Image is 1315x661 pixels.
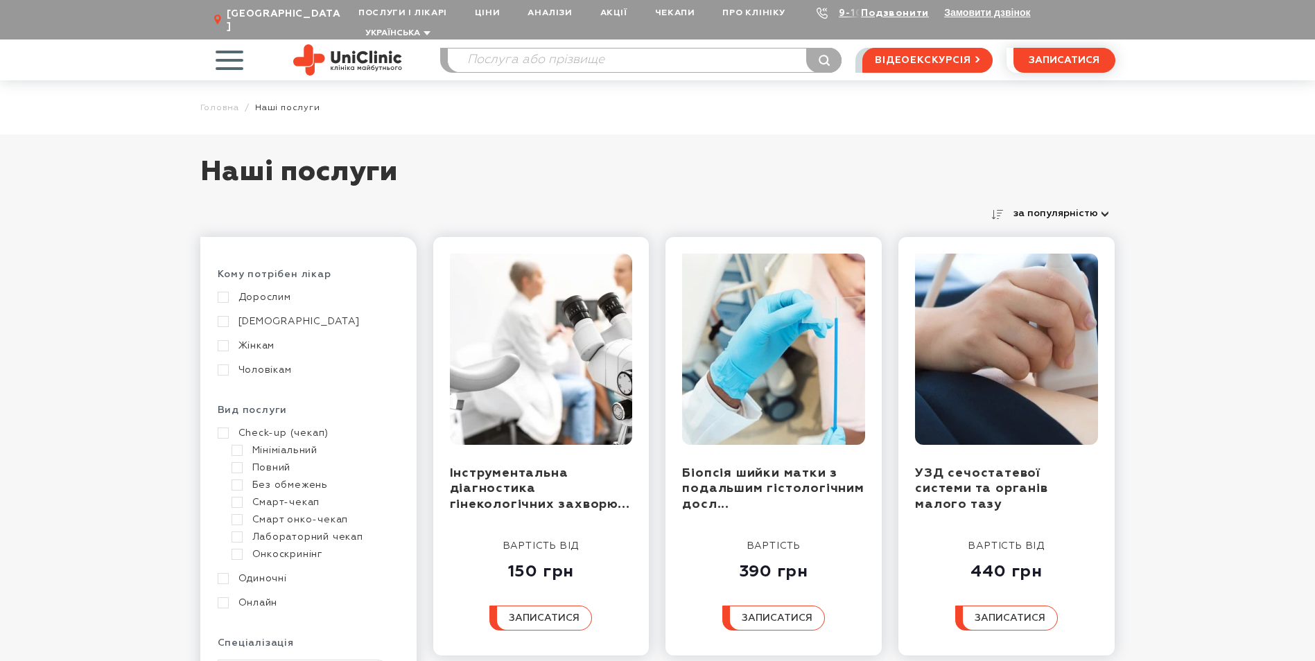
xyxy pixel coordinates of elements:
a: відеоекскурсія [862,48,992,73]
a: Одиночні [218,572,396,585]
span: вартість від [503,541,580,551]
button: записатися [489,606,592,631]
a: 9-103 [839,8,869,18]
img: Біопсія шийки матки з подальшим гістологічним дослідженням [682,254,865,445]
input: Послуга або прізвище [448,49,842,72]
span: вартість від [968,541,1045,551]
a: Лабораторний чекап [232,531,396,543]
button: записатися [1013,48,1115,73]
span: записатися [742,613,812,623]
a: Без обмежень [232,479,396,491]
div: Спеціалізація [218,637,399,660]
span: записатися [509,613,580,623]
span: Наші послуги [255,103,320,113]
div: 150 грн [489,553,592,582]
span: відеоекскурсія [875,49,970,72]
button: записатися [955,606,1058,631]
img: УЗД сечостатевої системи та органів малого тазу [915,254,1098,445]
a: Онлайн [218,597,396,609]
a: УЗД сечостатевої системи та органів малого тазу [915,467,1047,511]
a: Онкоскринінг [232,548,396,561]
a: Чоловікам [218,364,396,376]
a: Смарт-чекап [232,496,396,509]
button: Замовити дзвінок [944,7,1030,18]
a: Дорослим [218,291,396,303]
div: Кому потрібен лікар [218,268,399,291]
div: Вид послуги [218,404,399,427]
span: вартість [747,541,801,551]
a: Мініміальний [232,444,396,457]
a: Головна [200,103,240,113]
button: записатися [722,606,825,631]
a: Біопсія шийки матки з подальшим гістологічним досл... [682,467,864,511]
h1: Наші послуги [200,155,1115,204]
span: [GEOGRAPHIC_DATA] [227,8,345,33]
button: Українська [362,28,430,39]
a: Жінкам [218,340,396,352]
div: 440 грн [955,553,1058,582]
div: 390 грн [722,553,825,582]
img: Інструментальна діагностика гінекологічних захворювань [450,254,633,445]
button: за популярністю [1007,204,1115,223]
span: записатися [1029,55,1099,65]
img: Uniclinic [293,44,402,76]
a: Смарт онко-чекап [232,513,396,526]
span: записатися [975,613,1045,623]
a: Інструментальна діагностика гінекологічних захворю... [450,467,630,511]
span: Українська [365,29,420,37]
a: Check-up (чекап) [218,427,396,439]
a: Подзвонити [861,8,929,18]
a: [DEMOGRAPHIC_DATA] [218,315,396,328]
a: Повний [232,461,396,474]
